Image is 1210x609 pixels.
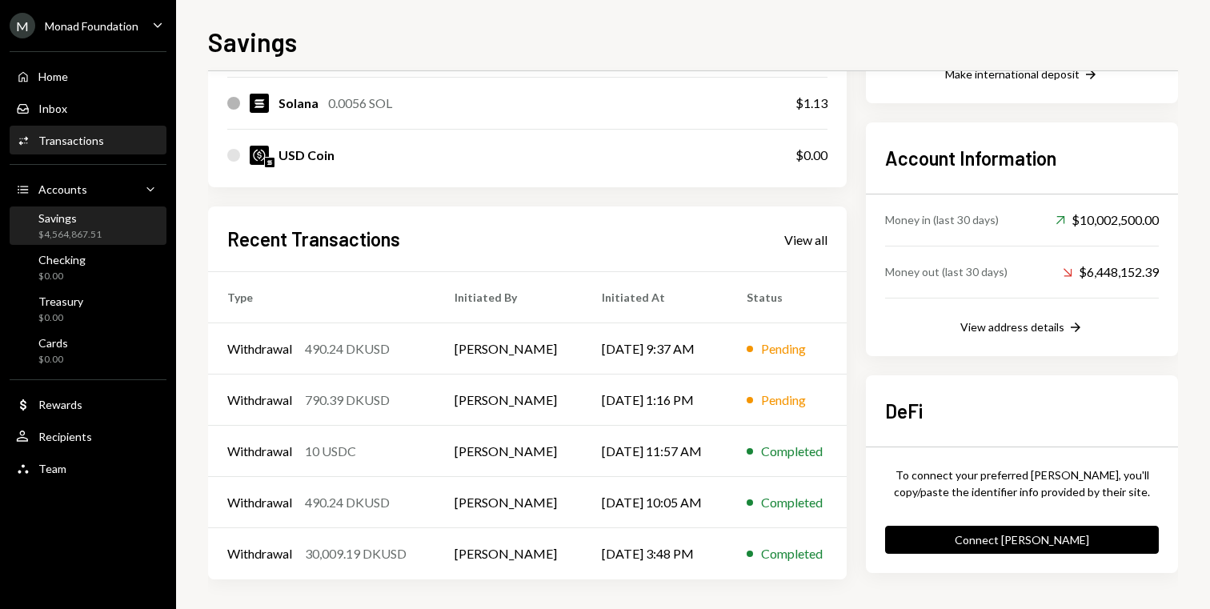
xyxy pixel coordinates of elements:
div: 790.39 DKUSD [305,391,390,410]
div: Team [38,462,66,475]
div: $4,564,867.51 [38,228,102,242]
a: View all [784,230,827,248]
a: Inbox [10,94,166,122]
div: $10,002,500.00 [1056,210,1159,230]
div: 10 USDC [305,442,356,461]
img: SOL [250,94,269,113]
td: [PERSON_NAME] [435,426,583,477]
a: Treasury$0.00 [10,290,166,328]
td: [DATE] 3:48 PM [583,528,727,579]
div: USD Coin [278,146,335,165]
th: Status [727,272,847,323]
a: Transactions [10,126,166,154]
div: 30,009.19 DKUSD [305,544,407,563]
div: Pending [761,339,806,359]
div: View address details [960,320,1064,334]
div: $0.00 [38,353,68,367]
td: [PERSON_NAME] [435,375,583,426]
div: Withdrawal [227,493,292,512]
div: View all [784,232,827,248]
a: Recipients [10,422,166,451]
div: To connect your preferred [PERSON_NAME], you'll copy/paste the identifier info provided by their ... [885,467,1159,500]
div: $6,448,152.39 [1063,262,1159,282]
div: Withdrawal [227,339,292,359]
h1: Savings [208,26,297,58]
th: Type [208,272,435,323]
td: [PERSON_NAME] [435,477,583,528]
td: [PERSON_NAME] [435,528,583,579]
div: Solana [278,94,319,113]
h2: Account Information [885,145,1159,171]
a: Team [10,454,166,483]
div: Completed [761,544,823,563]
div: Home [38,70,68,83]
td: [DATE] 9:37 AM [583,323,727,375]
a: Cards$0.00 [10,331,166,370]
button: Connect [PERSON_NAME] [885,526,1159,554]
a: Rewards [10,390,166,419]
div: Completed [761,442,823,461]
div: Pending [761,391,806,410]
div: 490.24 DKUSD [305,339,390,359]
div: Transactions [38,134,104,147]
a: Accounts [10,174,166,203]
td: [DATE] 1:16 PM [583,375,727,426]
a: Checking$0.00 [10,248,166,286]
td: [DATE] 11:57 AM [583,426,727,477]
div: Money in (last 30 days) [885,211,999,228]
div: 0.0056 SOL [328,94,392,113]
div: Withdrawal [227,544,292,563]
div: Money out (last 30 days) [885,263,1008,280]
div: $0.00 [38,311,83,325]
div: Cards [38,336,68,350]
div: Recipients [38,430,92,443]
div: Rewards [38,398,82,411]
div: Monad Foundation [45,19,138,33]
div: Completed [761,493,823,512]
h2: DeFi [885,398,1159,424]
div: Treasury [38,294,83,308]
a: Savings$4,564,867.51 [10,206,166,245]
th: Initiated By [435,272,583,323]
div: Inbox [38,102,67,115]
div: Withdrawal [227,391,292,410]
a: Home [10,62,166,90]
div: Withdrawal [227,442,292,461]
div: Savings [38,211,102,225]
button: View address details [960,319,1084,337]
h2: Recent Transactions [227,226,400,252]
div: $0.00 [795,146,827,165]
td: [DATE] 10:05 AM [583,477,727,528]
img: solana-mainnet [265,158,274,167]
th: Initiated At [583,272,727,323]
td: [PERSON_NAME] [435,323,583,375]
div: Accounts [38,182,87,196]
img: USDC [250,146,269,165]
div: Make international deposit [945,67,1080,81]
div: Checking [38,253,86,266]
div: $0.00 [38,270,86,283]
div: $1.13 [795,94,827,113]
div: M [10,13,35,38]
button: Make international deposit [945,66,1099,84]
div: 490.24 DKUSD [305,493,390,512]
